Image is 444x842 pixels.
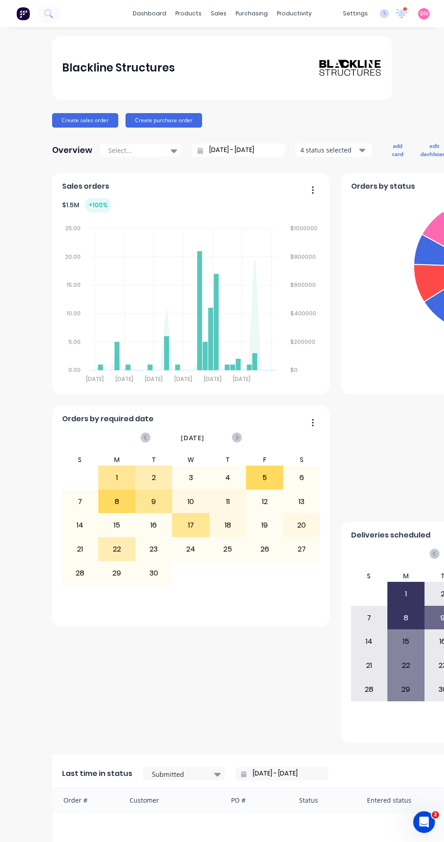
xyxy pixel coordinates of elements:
[388,654,424,677] div: 22
[210,538,246,561] div: 25
[145,375,162,383] tspan: [DATE]
[136,490,172,513] div: 9
[338,7,372,20] div: settings
[284,514,320,537] div: 20
[386,140,409,160] button: add card
[358,788,443,812] div: Entered status
[62,538,98,561] div: 21
[290,338,315,346] tspan: $200000
[210,466,246,489] div: 4
[68,366,81,374] tspan: 0.00
[99,514,135,537] div: 15
[136,538,172,561] div: 23
[290,788,358,812] div: Status
[173,514,209,537] div: 17
[284,538,320,561] div: 27
[62,181,109,192] span: Sales orders
[413,811,435,833] iframe: Intercom live chat
[351,678,387,701] div: 28
[351,530,430,541] span: Deliveries scheduled
[206,7,231,20] div: sales
[290,366,298,374] tspan: $0
[210,490,246,513] div: 11
[181,433,204,443] span: [DATE]
[136,466,172,489] div: 2
[53,788,121,812] div: Order #
[388,607,424,629] div: 8
[62,414,154,424] span: Orders by required date
[125,113,202,128] button: Create purchase order
[173,538,209,561] div: 24
[99,466,135,489] div: 1
[246,514,283,537] div: 19
[272,7,316,20] div: productivity
[319,59,382,77] img: Blackline Structures
[210,514,246,537] div: 18
[284,466,320,489] div: 6
[351,607,387,629] div: 7
[174,375,192,383] tspan: [DATE]
[246,490,283,513] div: 12
[351,630,387,653] div: 14
[388,583,424,605] div: 1
[67,309,81,317] tspan: 10.00
[62,562,98,585] div: 28
[420,10,428,18] span: DN
[99,562,135,585] div: 29
[65,253,81,261] tspan: 20.00
[246,767,324,780] input: Filter by date
[222,788,290,812] div: PO #
[62,454,99,465] div: S
[290,224,318,232] tspan: $1000000
[16,7,30,20] img: Factory
[351,571,388,581] div: S
[121,788,222,812] div: Customer
[209,454,246,465] div: T
[52,113,118,128] button: Create sales order
[62,514,98,537] div: 14
[203,375,221,383] tspan: [DATE]
[173,490,209,513] div: 10
[231,7,272,20] div: purchasing
[99,490,135,513] div: 8
[351,181,415,192] span: Orders by status
[99,538,135,561] div: 22
[62,198,111,213] div: $ 1.5M
[172,454,209,465] div: W
[68,338,81,346] tspan: 5.00
[62,490,98,513] div: 7
[283,454,320,465] div: S
[171,7,206,20] div: products
[300,145,357,155] div: 4 status selected
[98,454,135,465] div: M
[351,654,387,677] div: 21
[65,224,81,232] tspan: 25.00
[67,281,81,289] tspan: 15.00
[173,466,209,489] div: 3
[290,309,316,317] tspan: $400000
[116,375,133,383] tspan: [DATE]
[388,630,424,653] div: 15
[85,198,111,213] div: + 100 %
[388,678,424,701] div: 29
[246,454,283,465] div: F
[295,143,372,157] button: 4 status selected
[246,466,283,489] div: 5
[62,59,175,77] div: Blackline Structures
[387,571,425,581] div: M
[432,811,439,818] span: 2
[86,375,104,383] tspan: [DATE]
[290,253,316,261] tspan: $800000
[246,538,283,561] div: 26
[233,375,251,383] tspan: [DATE]
[136,562,172,585] div: 30
[284,490,320,513] div: 13
[62,768,132,779] span: Last time in status
[136,514,172,537] div: 16
[135,454,173,465] div: T
[128,7,171,20] a: dashboard
[290,281,316,289] tspan: $600000
[52,141,92,159] div: Overview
